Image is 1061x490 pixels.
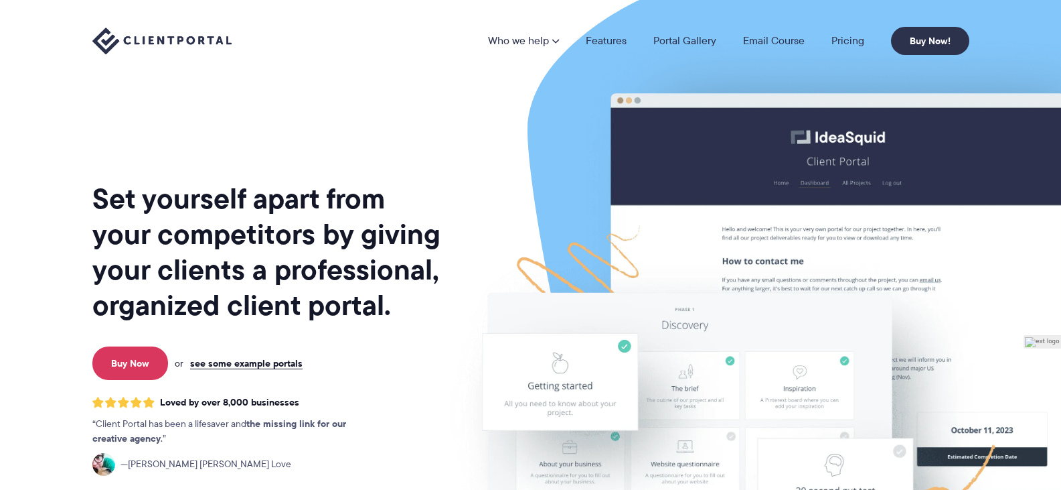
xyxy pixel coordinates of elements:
[92,347,168,380] a: Buy Now
[488,36,559,46] a: Who we help
[891,27,969,55] a: Buy Now!
[120,457,291,472] span: [PERSON_NAME] [PERSON_NAME] Love
[190,357,303,369] a: see some example portals
[92,417,374,446] p: Client Portal has been a lifesaver and .
[743,36,805,46] a: Email Course
[92,416,346,446] strong: the missing link for our creative agency
[586,36,627,46] a: Features
[160,397,299,408] span: Loved by over 8,000 businesses
[653,36,716,46] a: Portal Gallery
[831,36,864,46] a: Pricing
[175,357,183,369] span: or
[92,181,443,323] h1: Set yourself apart from your competitors by giving your clients a professional, organized client ...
